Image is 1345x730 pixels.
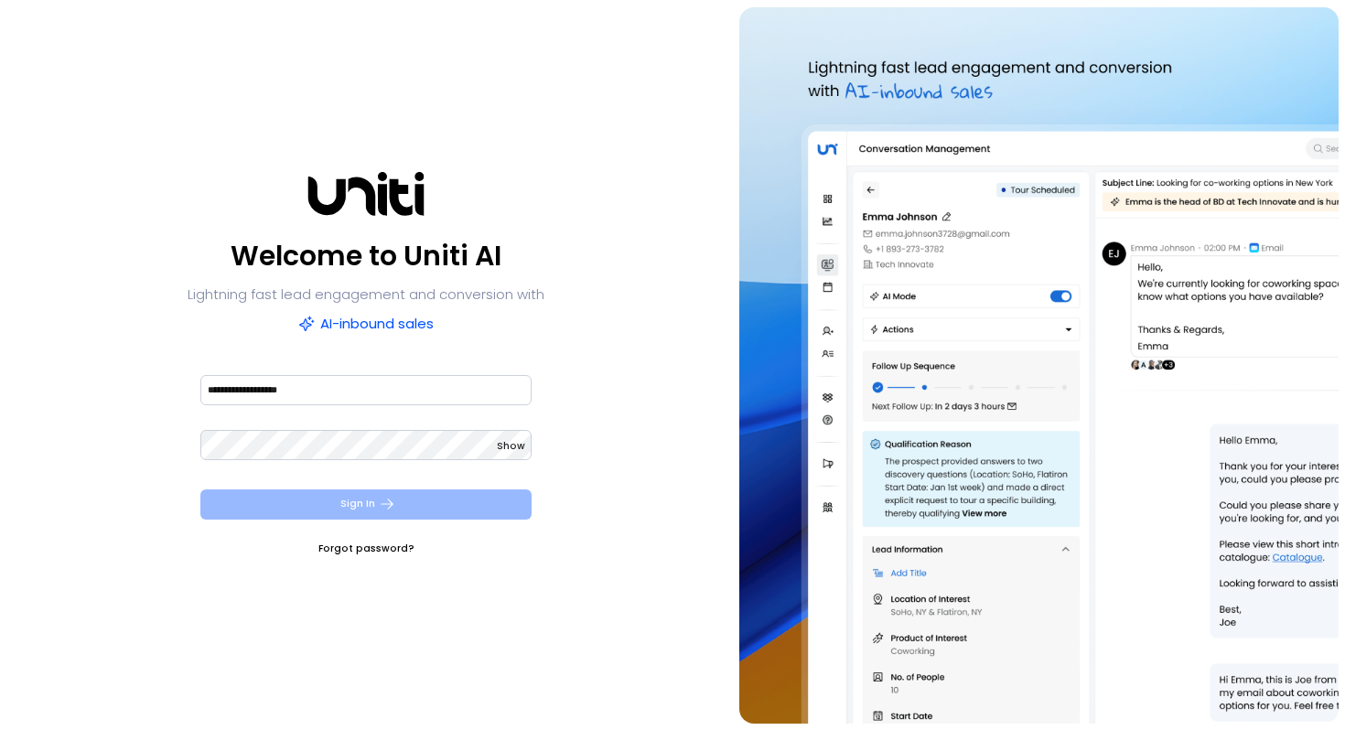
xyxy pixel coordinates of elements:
img: auth-hero.png [739,7,1339,724]
p: Welcome to Uniti AI [231,234,501,278]
button: Sign In [200,489,533,520]
p: AI-inbound sales [298,311,434,337]
button: Show [497,437,525,456]
p: Lightning fast lead engagement and conversion with [188,282,544,307]
span: Show [497,439,525,453]
a: Forgot password? [318,540,414,558]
